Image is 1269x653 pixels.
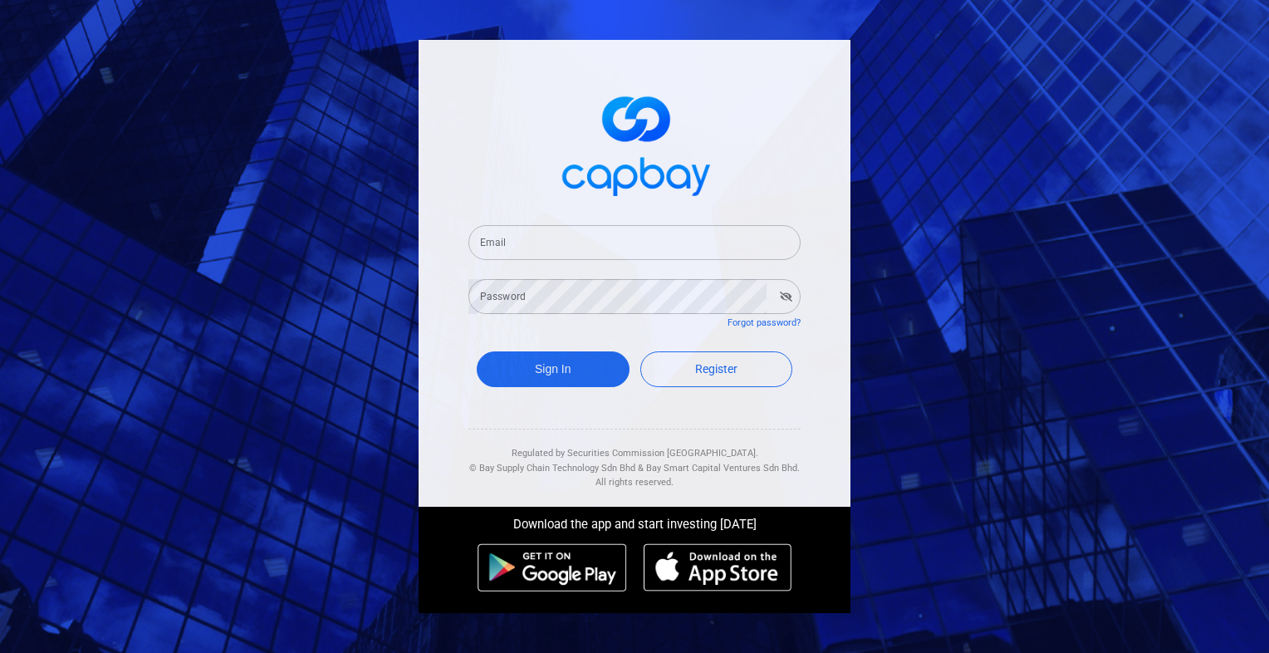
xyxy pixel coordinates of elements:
div: Download the app and start investing [DATE] [406,507,863,535]
div: Regulated by Securities Commission [GEOGRAPHIC_DATA]. & All rights reserved. [468,430,801,490]
button: Sign In [477,351,630,387]
a: Register [640,351,793,387]
img: android [478,543,627,592]
span: Bay Smart Capital Ventures Sdn Bhd. [646,463,800,474]
span: Register [695,362,737,376]
img: logo [551,81,718,205]
img: ios [644,543,791,592]
a: Forgot password? [728,317,801,328]
span: © Bay Supply Chain Technology Sdn Bhd [469,463,635,474]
